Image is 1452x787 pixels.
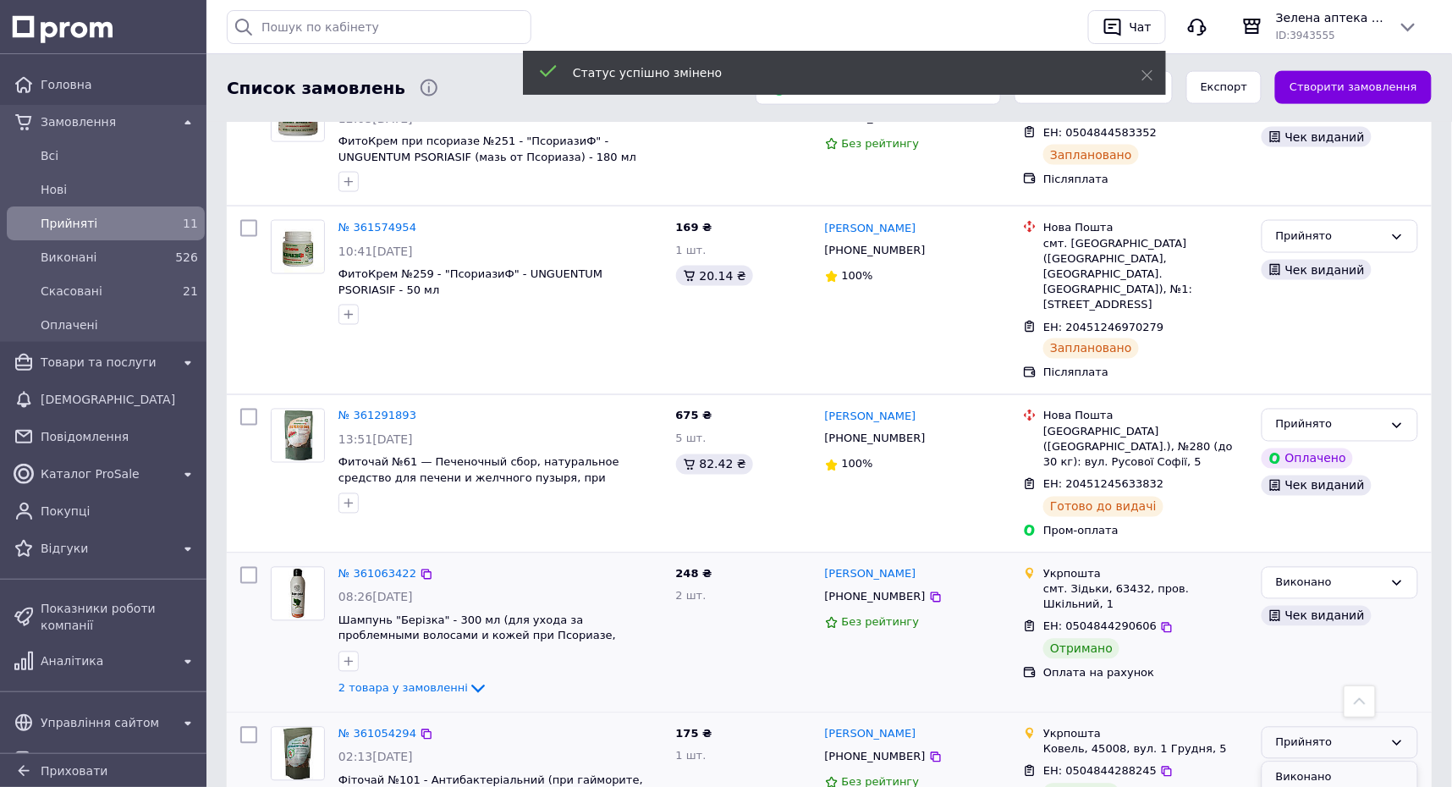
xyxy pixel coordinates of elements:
span: 1 шт. [676,244,707,256]
a: Фото товару [271,220,325,274]
span: Повідомлення [41,428,198,445]
span: 169 ₴ [676,221,712,234]
span: 08:26[DATE] [338,591,413,604]
div: 82.42 ₴ [676,454,753,475]
span: Прийняті [41,215,164,232]
div: Нова Пошта [1043,220,1248,235]
div: Ковель, 45008, вул. 1 Грудня, 5 [1043,742,1248,757]
a: № 361063422 [338,568,416,581]
span: 675 ₴ [676,410,712,422]
div: Виконано [1276,575,1383,592]
span: 10:41[DATE] [338,245,413,258]
a: [PERSON_NAME] [825,221,916,237]
span: Показники роботи компанії [41,600,198,634]
span: 11 [183,217,198,230]
div: Оплачено [1262,449,1353,469]
a: ФитоКрем №259 - "ПсориазиФ" - UNGUENTUM PSORIASIF - 50 мл [338,267,602,296]
button: Експорт [1186,71,1262,104]
a: Фото товару [271,727,325,781]
div: [PHONE_NUMBER] [822,428,929,450]
div: Чек виданий [1262,476,1372,496]
div: Статус успішно змінено [573,64,1099,81]
span: 100% [842,269,873,282]
a: ФитоКрем при псориазе №251 - "ПсориазиФ" - UNGUENTUM PSORIASIF (мазь от Псориаза) - 180 мл [338,135,636,163]
img: Фото товару [272,568,324,620]
span: [DEMOGRAPHIC_DATA] [41,391,198,408]
span: Оплачені [41,316,198,333]
span: 100% [842,458,873,471]
div: [PHONE_NUMBER] [822,746,929,768]
img: Фото товару [272,410,324,462]
span: Без рейтингу [842,137,920,150]
a: [PERSON_NAME] [825,727,916,743]
img: Фото товару [272,221,324,273]
div: [GEOGRAPHIC_DATA] ([GEOGRAPHIC_DATA].), №280 (до 30 кг): вул. Русової Софії, 5 [1043,425,1248,471]
span: Відгуки [41,540,171,557]
span: ЕН: 0504844290606 [1043,620,1157,633]
span: 2 шт. [676,590,707,603]
button: Чат [1088,10,1166,44]
span: Каталог ProSale [41,465,171,482]
input: Пошук по кабінету [227,10,531,44]
div: Післяплата [1043,172,1248,187]
span: ЕН: 20451245633832 [1043,478,1163,491]
img: Фото товару [272,728,324,780]
span: 175 ₴ [676,728,712,740]
a: № 361054294 [338,728,416,740]
span: 526 [175,250,198,264]
div: Чат [1126,14,1155,40]
div: смт. Зідьки, 63432, пров. Шкільний, 1 [1043,582,1248,613]
div: Пром-оплата [1043,524,1248,539]
span: Товари та послуги [41,354,171,371]
div: Нова Пошта [1043,409,1248,424]
div: Прийнято [1276,228,1383,245]
a: Фиточай №61 — Печеночный сбор, натуральное средство для печени и желчного пузыря, при гепатите, х... [338,456,619,500]
span: 21 [183,284,198,298]
span: Скасовані [41,283,164,300]
a: № 361291893 [338,410,416,422]
span: Аналітика [41,652,171,669]
div: Оплата на рахунок [1043,666,1248,681]
span: Без рейтингу [842,616,920,629]
div: Укрпошта [1043,567,1248,582]
a: Шампунь "Берізка" - 300 мл (для ухода за проблемными волосами и кожей при Псориазе, Себорее, [GEO... [338,614,616,658]
span: 1 шт. [676,750,707,762]
span: 5 шт. [676,432,707,445]
span: Гаманець компанії [41,751,171,768]
span: Головна [41,76,198,93]
span: 248 ₴ [676,568,712,581]
div: 20.14 ₴ [676,266,753,286]
span: ЕН: 20451246970279 [1043,321,1163,333]
span: Виконані [41,249,164,266]
a: Фото товару [271,409,325,463]
div: Готово до видачі [1043,497,1163,517]
a: Створити замовлення [1275,71,1432,104]
div: Заплановано [1043,338,1139,359]
span: Список замовлень [227,76,405,101]
span: 2 товара у замовленні [338,681,468,694]
span: Замовлення [41,113,171,130]
div: Укрпошта [1043,727,1248,742]
a: [PERSON_NAME] [825,567,916,583]
div: Прийнято [1276,416,1383,434]
div: [PHONE_NUMBER] [822,586,929,608]
div: Чек виданий [1262,127,1372,147]
span: Зелена аптека БОРОВИКА [1276,9,1384,26]
div: Заплановано [1043,145,1139,165]
div: Чек виданий [1262,260,1372,280]
a: Фото товару [271,567,325,621]
div: смт. [GEOGRAPHIC_DATA] ([GEOGRAPHIC_DATA], [GEOGRAPHIC_DATA]. [GEOGRAPHIC_DATA]), №1: [STREET_ADD... [1043,236,1248,313]
div: Чек виданий [1262,606,1372,626]
a: [PERSON_NAME] [825,410,916,426]
span: Приховати [41,764,107,778]
div: Післяплата [1043,366,1248,381]
div: Отримано [1043,639,1119,659]
span: ID: 3943555 [1276,30,1335,41]
span: Нові [41,181,198,198]
span: ЕН: 0504844583352 [1043,126,1157,139]
span: 02:13[DATE] [338,751,413,764]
